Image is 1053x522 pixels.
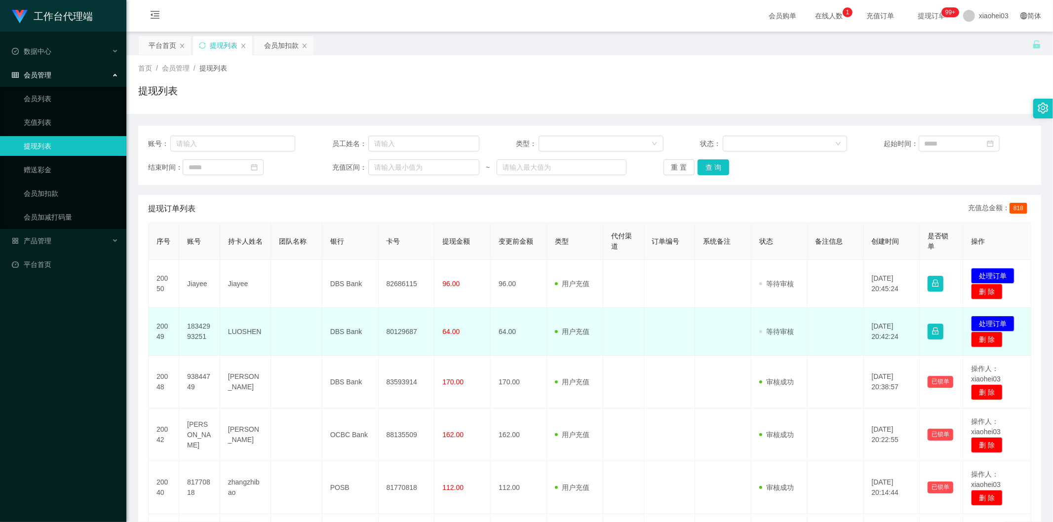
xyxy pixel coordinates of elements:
span: 账号 [187,237,201,245]
span: 代付渠道 [611,232,632,250]
td: 170.00 [491,356,547,409]
td: [DATE] 20:14:44 [864,461,920,514]
span: 审核成功 [759,431,794,439]
span: 起始时间： [884,139,919,149]
button: 删 除 [971,437,1003,453]
i: 图标: down [652,141,658,148]
span: 用户充值 [555,484,589,491]
td: zhangzhibao [220,461,271,514]
td: 20040 [149,461,179,514]
input: 请输入最大值为 [497,159,626,175]
span: 在线人数 [810,12,848,19]
span: 操作人：xiaohei03 [971,470,1001,488]
td: 162.00 [491,409,547,461]
span: 用户充值 [555,280,589,288]
a: 工作台代理端 [12,12,93,20]
span: 提现金额 [442,237,470,245]
td: [DATE] 20:22:55 [864,409,920,461]
span: ~ [479,162,497,173]
input: 请输入 [368,136,479,151]
a: 提现列表 [24,136,118,156]
td: 20049 [149,308,179,356]
span: 提现订单列表 [148,203,195,215]
td: 20050 [149,260,179,308]
span: 状态 [759,237,773,245]
div: 提现列表 [210,36,237,55]
td: 82686115 [379,260,435,308]
span: 银行 [330,237,344,245]
td: 93844749 [179,356,220,409]
td: POSB [322,461,379,514]
span: 充值区间： [332,162,368,173]
span: 数据中心 [12,47,51,55]
button: 删 除 [971,384,1003,400]
h1: 提现列表 [138,83,178,98]
p: 1 [846,7,850,17]
td: [DATE] 20:42:24 [864,308,920,356]
span: 会员管理 [162,64,190,72]
img: logo.9652507e.png [12,10,28,24]
h1: 工作台代理端 [34,0,93,32]
div: 平台首页 [149,36,176,55]
div: 充值总金额： [968,203,1031,215]
span: 持卡人姓名 [228,237,263,245]
span: 类型： [516,139,539,149]
td: OCBC Bank [322,409,379,461]
sup: 1055 [941,7,959,17]
span: 操作 [971,237,985,245]
td: [PERSON_NAME] [220,409,271,461]
td: 96.00 [491,260,547,308]
td: DBS Bank [322,260,379,308]
span: 用户充值 [555,378,589,386]
a: 会员加扣款 [24,184,118,203]
i: 图标: close [302,43,308,49]
td: Jiayee [220,260,271,308]
a: 会员列表 [24,89,118,109]
sup: 1 [843,7,853,17]
span: 卡号 [387,237,400,245]
span: 操作人：xiaohei03 [971,417,1001,436]
button: 删 除 [971,490,1003,506]
button: 已锁单 [928,482,953,493]
span: 162.00 [442,431,464,439]
i: 图标: menu-fold [138,0,172,32]
td: LUOSHEN [220,308,271,356]
a: 图标: dashboard平台首页 [12,255,118,274]
button: 删 除 [971,332,1003,347]
span: 状态： [700,139,723,149]
i: 图标: table [12,72,19,78]
span: / [194,64,195,72]
div: 会员加扣款 [264,36,299,55]
span: 序号 [156,237,170,245]
td: 112.00 [491,461,547,514]
span: 审核成功 [759,484,794,491]
td: 64.00 [491,308,547,356]
span: 用户充值 [555,328,589,336]
td: 80129687 [379,308,435,356]
input: 请输入 [170,136,295,151]
button: 删 除 [971,284,1003,299]
span: 系统备注 [703,237,731,245]
span: 员工姓名： [332,139,368,149]
span: 96.00 [442,280,460,288]
button: 重 置 [663,159,695,175]
td: DBS Bank [322,356,379,409]
button: 图标: lock [928,324,943,339]
td: 81770818 [179,461,220,514]
i: 图标: unlock [1032,40,1041,49]
span: 是否锁单 [928,232,948,250]
span: 订单编号 [652,237,680,245]
button: 已锁单 [928,429,953,441]
span: 结束时间： [148,162,183,173]
span: 产品管理 [12,237,51,245]
button: 处理订单 [971,316,1014,332]
a: 会员加减打码量 [24,207,118,227]
i: 图标: calendar [251,164,258,171]
span: 首页 [138,64,152,72]
td: 88135509 [379,409,435,461]
span: / [156,64,158,72]
i: 图标: close [179,43,185,49]
i: 图标: close [240,43,246,49]
span: 备注信息 [816,237,843,245]
i: 图标: appstore-o [12,237,19,244]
